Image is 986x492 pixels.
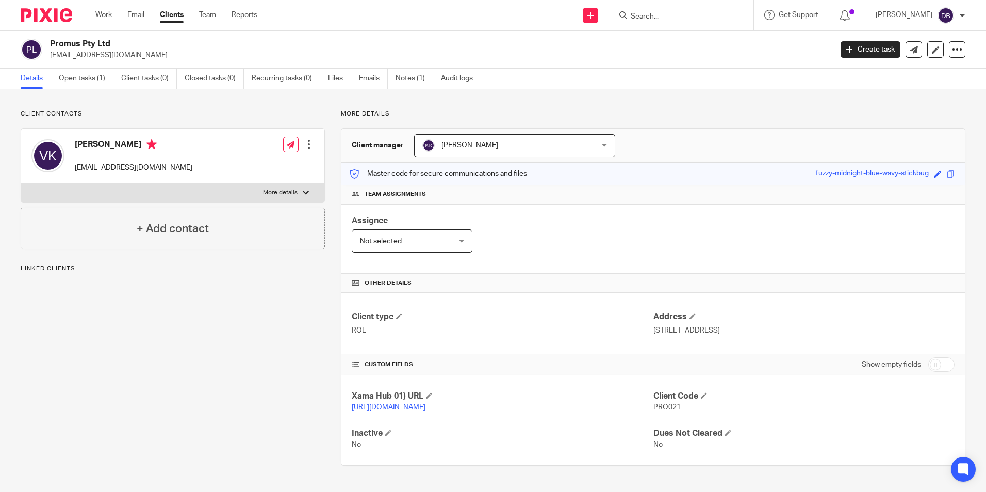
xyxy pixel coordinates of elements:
a: Files [328,69,351,89]
a: Closed tasks (0) [185,69,244,89]
h4: Dues Not Cleared [653,428,955,439]
p: [PERSON_NAME] [876,10,932,20]
h4: + Add contact [137,221,209,237]
p: More details [341,110,965,118]
span: Not selected [360,238,402,245]
img: svg%3E [31,139,64,172]
a: Recurring tasks (0) [252,69,320,89]
a: Open tasks (1) [59,69,113,89]
p: Master code for secure communications and files [349,169,527,179]
a: Reports [232,10,257,20]
p: [STREET_ADDRESS] [653,325,955,336]
span: PRO021 [653,404,681,411]
a: Create task [841,41,900,58]
a: Audit logs [441,69,481,89]
img: svg%3E [422,139,435,152]
label: Show empty fields [862,359,921,370]
h4: Client Code [653,391,955,402]
a: Clients [160,10,184,20]
h3: Client manager [352,140,404,151]
a: Notes (1) [396,69,433,89]
p: Client contacts [21,110,325,118]
span: Other details [365,279,412,287]
span: Get Support [779,11,818,19]
p: More details [263,189,298,197]
h4: [PERSON_NAME] [75,139,192,152]
i: Primary [146,139,157,150]
p: [EMAIL_ADDRESS][DOMAIN_NAME] [50,50,825,60]
span: No [653,441,663,448]
h2: Promus Pty Ltd [50,39,670,50]
span: No [352,441,361,448]
img: svg%3E [938,7,954,24]
input: Search [630,12,722,22]
a: Work [95,10,112,20]
h4: Client type [352,311,653,322]
p: [EMAIL_ADDRESS][DOMAIN_NAME] [75,162,192,173]
span: Assignee [352,217,388,225]
a: Email [127,10,144,20]
p: ROE [352,325,653,336]
div: fuzzy-midnight-blue-wavy-stickbug [816,168,929,180]
h4: Address [653,311,955,322]
img: svg%3E [21,39,42,60]
h4: Xama Hub 01) URL [352,391,653,402]
a: Client tasks (0) [121,69,177,89]
img: Pixie [21,8,72,22]
a: [URL][DOMAIN_NAME] [352,404,425,411]
a: Team [199,10,216,20]
span: [PERSON_NAME] [441,142,498,149]
span: Team assignments [365,190,426,199]
h4: Inactive [352,428,653,439]
a: Emails [359,69,388,89]
h4: CUSTOM FIELDS [352,360,653,369]
p: Linked clients [21,265,325,273]
a: Details [21,69,51,89]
